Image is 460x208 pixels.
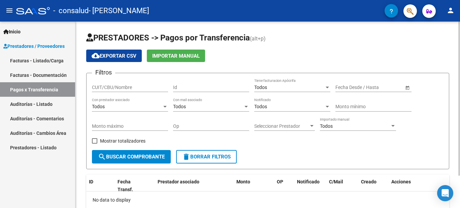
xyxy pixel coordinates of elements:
[254,104,267,109] span: Todos
[234,175,274,197] datatable-header-cell: Monto
[5,6,13,14] mat-icon: menu
[86,33,250,42] span: PRESTADORES -> Pagos por Transferencia
[92,53,136,59] span: Exportar CSV
[182,153,190,161] mat-icon: delete
[358,175,389,197] datatable-header-cell: Creado
[447,6,455,14] mat-icon: person
[92,104,105,109] span: Todos
[326,175,358,197] datatable-header-cell: C/Mail
[152,53,200,59] span: Importar Manual
[92,150,171,164] button: Buscar Comprobante
[250,35,266,42] span: (alt+p)
[98,154,165,160] span: Buscar Comprobante
[297,179,320,184] span: Notificado
[118,179,133,192] span: Fecha Transf.
[92,52,100,60] mat-icon: cloud_download
[176,150,237,164] button: Borrar Filtros
[254,85,267,90] span: Todos
[53,3,89,18] span: - consalud
[92,68,115,77] h3: Filtros
[361,179,376,184] span: Creado
[98,153,106,161] mat-icon: search
[404,84,411,91] button: Open calendar
[89,3,149,18] span: - [PERSON_NAME]
[100,137,145,145] span: Mostrar totalizadores
[3,42,65,50] span: Prestadores / Proveedores
[254,123,309,129] span: Seleccionar Prestador
[294,175,326,197] datatable-header-cell: Notificado
[335,85,360,90] input: Fecha inicio
[89,179,93,184] span: ID
[3,28,21,35] span: Inicio
[389,175,449,197] datatable-header-cell: Acciones
[158,179,199,184] span: Prestador asociado
[236,179,250,184] span: Monto
[277,179,283,184] span: OP
[86,175,115,197] datatable-header-cell: ID
[274,175,294,197] datatable-header-cell: OP
[391,179,411,184] span: Acciones
[147,50,205,62] button: Importar Manual
[182,154,231,160] span: Borrar Filtros
[329,179,343,184] span: C/Mail
[437,185,453,201] div: Open Intercom Messenger
[115,175,145,197] datatable-header-cell: Fecha Transf.
[320,123,333,129] span: Todos
[155,175,234,197] datatable-header-cell: Prestador asociado
[366,85,399,90] input: Fecha fin
[86,50,142,62] button: Exportar CSV
[173,104,186,109] span: Todos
